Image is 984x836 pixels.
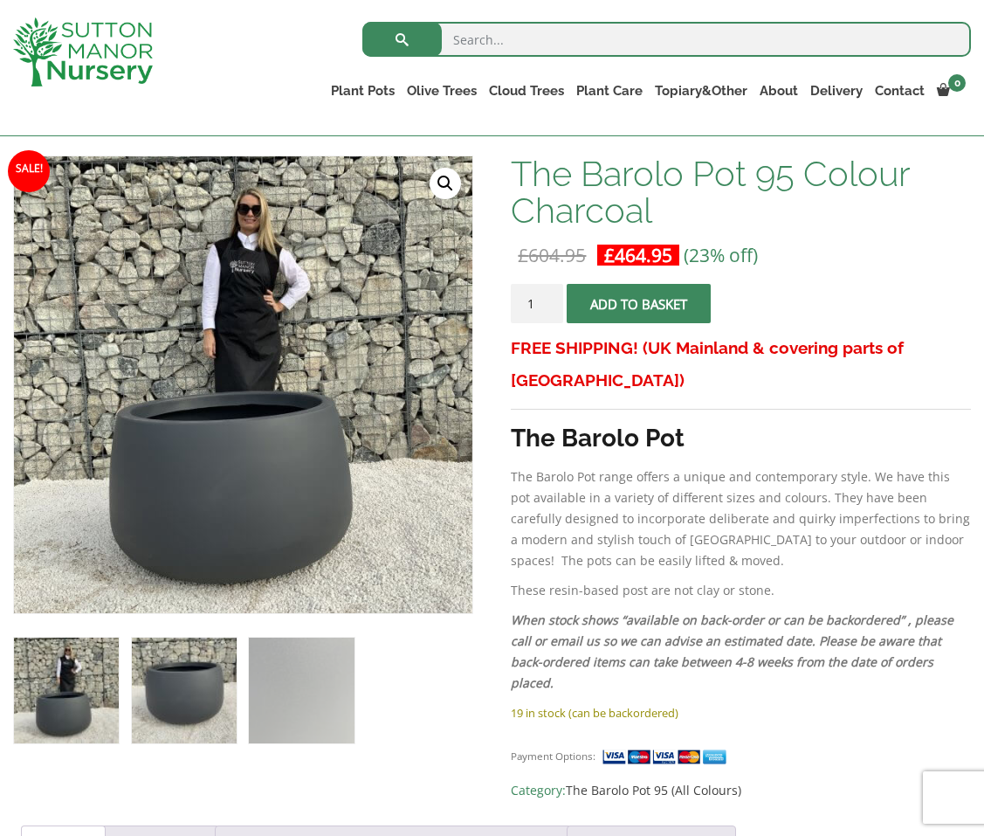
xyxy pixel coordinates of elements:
[869,79,931,103] a: Contact
[511,332,971,397] h3: FREE SHIPPING! (UK Mainland & covering parts of [GEOGRAPHIC_DATA])
[518,243,528,267] span: £
[511,155,971,229] h1: The Barolo Pot 95 Colour Charcoal
[931,79,971,103] a: 0
[13,17,153,86] img: logo
[511,702,971,723] p: 19 in stock (can be backordered)
[511,284,563,323] input: Product quantity
[8,150,50,192] span: Sale!
[604,243,672,267] bdi: 464.95
[518,243,586,267] bdi: 604.95
[753,79,804,103] a: About
[649,79,753,103] a: Topiary&Other
[684,243,758,267] span: (23% off)
[567,284,711,323] button: Add to basket
[14,638,119,743] img: The Barolo Pot 95 Colour Charcoal
[511,750,595,763] small: Payment Options:
[362,22,971,57] input: Search...
[511,466,971,571] p: The Barolo Pot range offers a unique and contemporary style. We have this pot available in a vari...
[249,638,354,743] img: The Barolo Pot 95 Colour Charcoal - Image 3
[132,638,237,743] img: The Barolo Pot 95 Colour Charcoal - Image 2
[430,168,461,199] a: View full-screen image gallery
[483,79,570,103] a: Cloud Trees
[511,580,971,601] p: These resin-based post are not clay or stone.
[570,79,649,103] a: Plant Care
[804,79,869,103] a: Delivery
[511,611,953,691] em: When stock shows “available on back-order or can be backordered” , please call or email us so we ...
[325,79,401,103] a: Plant Pots
[604,243,615,267] span: £
[602,748,733,766] img: payment supported
[511,424,685,453] strong: The Barolo Pot
[566,782,741,798] a: The Barolo Pot 95 (All Colours)
[511,780,971,801] span: Category:
[401,79,483,103] a: Olive Trees
[948,74,966,92] span: 0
